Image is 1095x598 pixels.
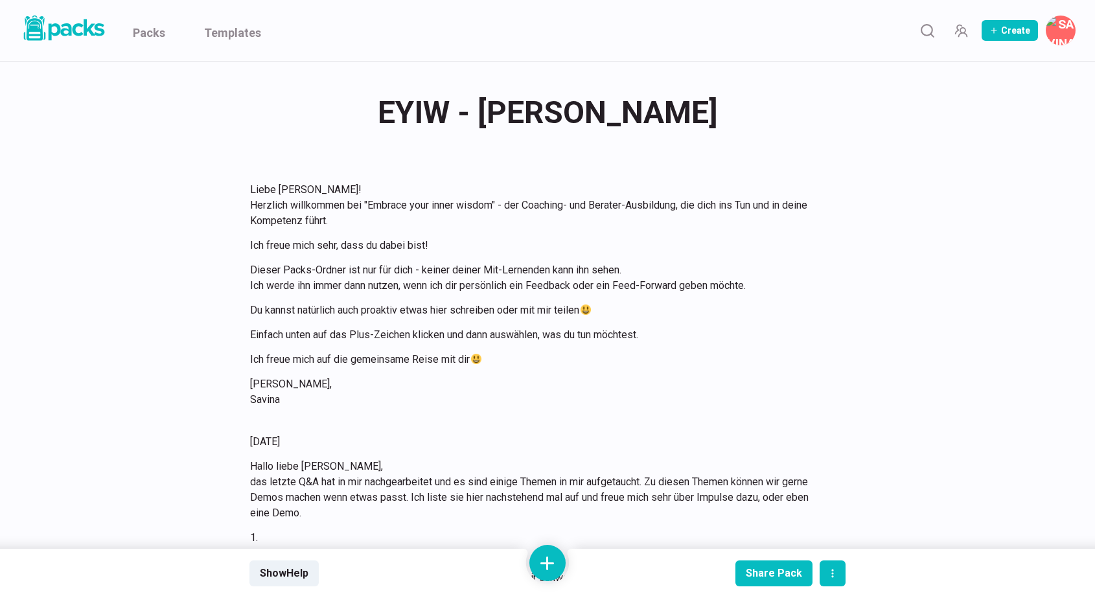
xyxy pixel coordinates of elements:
[378,87,718,138] span: EYIW - [PERSON_NAME]
[250,459,829,521] p: Hallo liebe [PERSON_NAME], das letzte Q&A hat in mir nachgearbeitet und es sind einige Themen in ...
[250,262,829,293] p: Dieser Packs-Ordner ist nur für dich - keiner deiner Mit-Lernenden kann ihn sehen. Ich werde ihn ...
[948,17,974,43] button: Manage Team Invites
[735,560,813,586] button: Share Pack
[250,327,829,343] p: Einfach unten auf das Plus-Zeichen klicken und dann auswählen, was du tun möchtest.
[250,376,829,408] p: [PERSON_NAME], Savina
[249,560,319,586] button: ShowHelp
[19,13,107,43] img: Packs logo
[250,238,829,253] p: Ich freue mich sehr, dass du dabei bist!
[250,303,829,318] p: Du kannst natürlich auch proaktiv etwas hier schreiben oder mit mir teilen
[19,13,107,48] a: Packs logo
[250,182,829,229] p: Liebe [PERSON_NAME]! Herzlich willkommen bei "Embrace your inner wisdom" - der Coaching- und Bera...
[914,17,940,43] button: Search
[1046,16,1076,45] button: Savina Tilmann
[982,20,1038,41] button: Create Pack
[250,434,829,450] p: [DATE]
[746,567,802,579] div: Share Pack
[820,560,846,586] button: actions
[581,305,591,315] img: 😃
[250,352,829,367] p: Ich freue mich auf die gemeinsame Reise mit dir
[471,354,481,364] img: 😃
